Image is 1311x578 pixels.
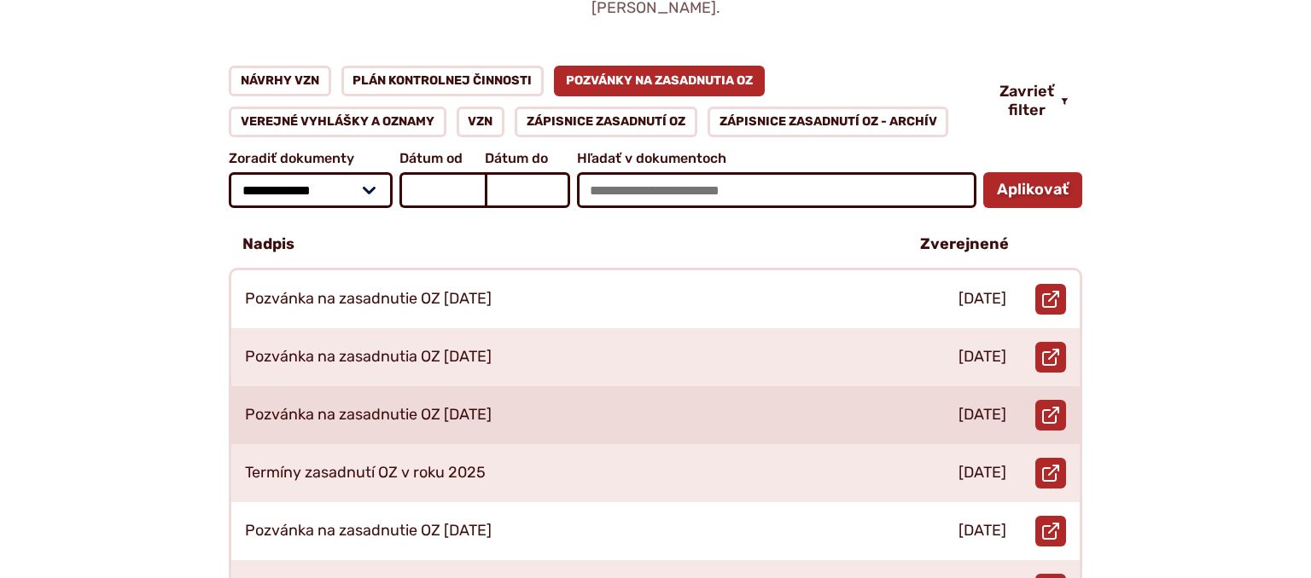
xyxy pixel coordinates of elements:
p: [DATE] [958,522,1006,540]
p: Pozvánka na zasadnutie OZ [DATE] [245,290,492,309]
span: Hľadať v dokumentoch [577,151,977,166]
button: Zavrieť filter [986,83,1082,119]
input: Hľadať v dokumentoch [577,172,977,208]
a: Zápisnice zasadnutí OZ [515,107,697,137]
p: Pozvánka na zasadnutia OZ [DATE] [245,348,492,367]
span: Dátum od [399,151,485,166]
p: Zverejnené [920,235,1009,254]
input: Dátum od [399,172,485,208]
a: Verejné vyhlášky a oznamy [229,107,446,137]
p: Pozvánka na zasadnutie OZ [DATE] [245,406,492,425]
select: Zoradiť dokumenty [229,172,393,208]
a: Návrhy VZN [229,66,331,96]
span: Zavrieť filter [999,83,1054,119]
a: Plán kontrolnej činnosti [341,66,545,96]
input: Dátum do [485,172,570,208]
button: Aplikovať [983,172,1082,208]
p: Pozvánka na zasadnutie OZ [DATE] [245,522,492,540]
a: VZN [457,107,505,137]
a: Pozvánky na zasadnutia OZ [554,66,765,96]
p: Nadpis [242,235,294,254]
p: [DATE] [958,406,1006,425]
span: Zoradiť dokumenty [229,151,393,166]
p: [DATE] [958,348,1006,367]
p: [DATE] [958,290,1006,309]
p: Termíny zasadnutí OZ v roku 2025 [245,464,486,483]
span: Dátum do [485,151,570,166]
a: Zápisnice zasadnutí OZ - ARCHÍV [708,107,949,137]
p: [DATE] [958,464,1006,483]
